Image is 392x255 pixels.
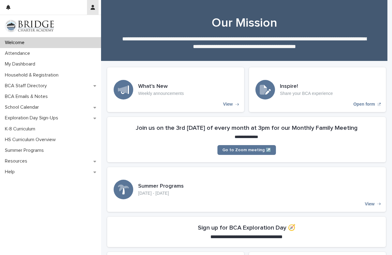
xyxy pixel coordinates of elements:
p: View [365,201,375,207]
p: BCA Emails & Notes [2,94,53,99]
p: Exploration Day Sign-Ups [2,115,63,121]
a: Open form [249,67,386,112]
p: HS Curriculum Overview [2,137,61,143]
p: View [223,102,233,107]
img: V1C1m3IdTEidaUdm9Hs0 [5,20,54,32]
p: Welcome [2,40,29,46]
p: Attendance [2,51,35,56]
p: Share your BCA experience [280,91,333,96]
p: School Calendar [2,104,44,110]
h2: Join us on the 3rd [DATE] of every month at 3pm for our Monthly Family Meeting [136,124,358,132]
p: Open form [353,102,375,107]
h3: What's New [138,83,184,90]
a: View [107,67,244,112]
h2: Sign up for BCA Exploration Day 🧭 [198,224,296,231]
p: Help [2,169,20,175]
h3: Inspire! [280,83,333,90]
p: Weekly announcements [138,91,184,96]
p: My Dashboard [2,61,40,67]
span: Go to Zoom meeting ↗️ [222,148,271,152]
p: Household & Registration [2,72,63,78]
p: Summer Programs [2,148,49,153]
p: [DATE] - [DATE] [138,191,184,196]
a: View [107,167,386,212]
h1: Our Mission [107,16,381,30]
a: Go to Zoom meeting ↗️ [217,145,276,155]
h3: Summer Programs [138,183,184,190]
p: K-8 Curriculum [2,126,40,132]
p: Resources [2,158,32,164]
p: BCA Staff Directory [2,83,52,89]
